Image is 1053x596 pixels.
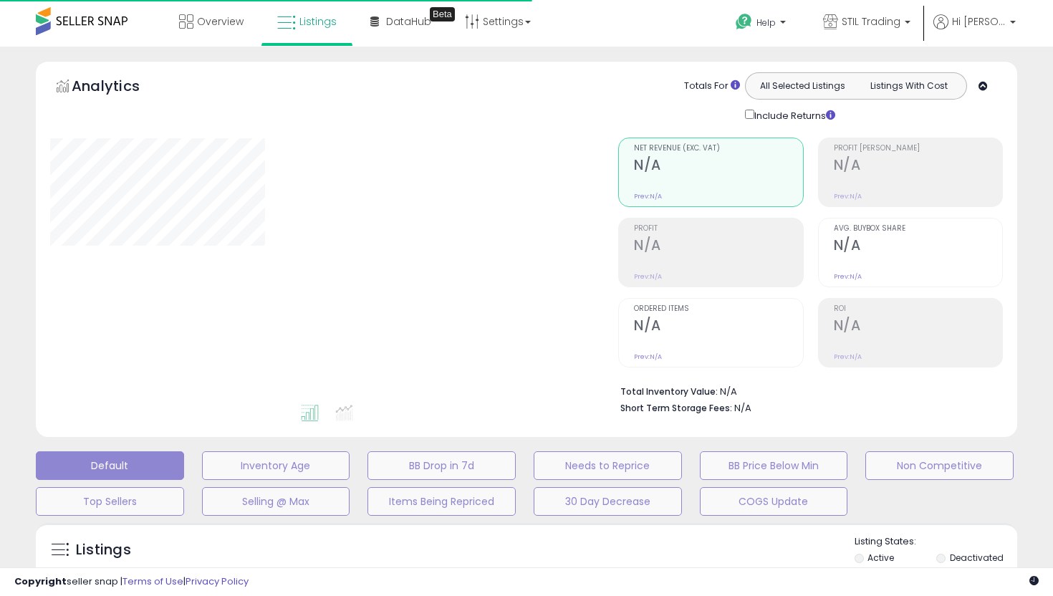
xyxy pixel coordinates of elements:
[620,402,732,414] b: Short Term Storage Fees:
[700,487,848,516] button: COGS Update
[834,145,1002,153] span: Profit [PERSON_NAME]
[834,237,1002,256] h2: N/A
[834,225,1002,233] span: Avg. Buybox Share
[634,272,662,281] small: Prev: N/A
[367,451,516,480] button: BB Drop in 7d
[36,487,184,516] button: Top Sellers
[634,352,662,361] small: Prev: N/A
[430,7,455,21] div: Tooltip anchor
[197,14,244,29] span: Overview
[534,487,682,516] button: 30 Day Decrease
[14,575,249,589] div: seller snap | |
[634,157,802,176] h2: N/A
[734,107,852,123] div: Include Returns
[834,192,862,201] small: Prev: N/A
[855,77,962,95] button: Listings With Cost
[386,14,431,29] span: DataHub
[834,352,862,361] small: Prev: N/A
[756,16,776,29] span: Help
[735,13,753,31] i: Get Help
[299,14,337,29] span: Listings
[202,451,350,480] button: Inventory Age
[834,272,862,281] small: Prev: N/A
[634,145,802,153] span: Net Revenue (Exc. VAT)
[734,401,751,415] span: N/A
[620,382,992,399] li: N/A
[842,14,900,29] span: STIL Trading
[834,157,1002,176] h2: N/A
[933,14,1016,47] a: Hi [PERSON_NAME]
[724,2,800,47] a: Help
[202,487,350,516] button: Selling @ Max
[834,305,1002,313] span: ROI
[14,575,67,588] strong: Copyright
[634,225,802,233] span: Profit
[634,305,802,313] span: Ordered Items
[620,385,718,398] b: Total Inventory Value:
[36,451,184,480] button: Default
[72,76,168,100] h5: Analytics
[634,317,802,337] h2: N/A
[834,317,1002,337] h2: N/A
[634,237,802,256] h2: N/A
[684,80,740,93] div: Totals For
[700,451,848,480] button: BB Price Below Min
[865,451,1014,480] button: Non Competitive
[749,77,856,95] button: All Selected Listings
[952,14,1006,29] span: Hi [PERSON_NAME]
[634,192,662,201] small: Prev: N/A
[534,451,682,480] button: Needs to Reprice
[367,487,516,516] button: Items Being Repriced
